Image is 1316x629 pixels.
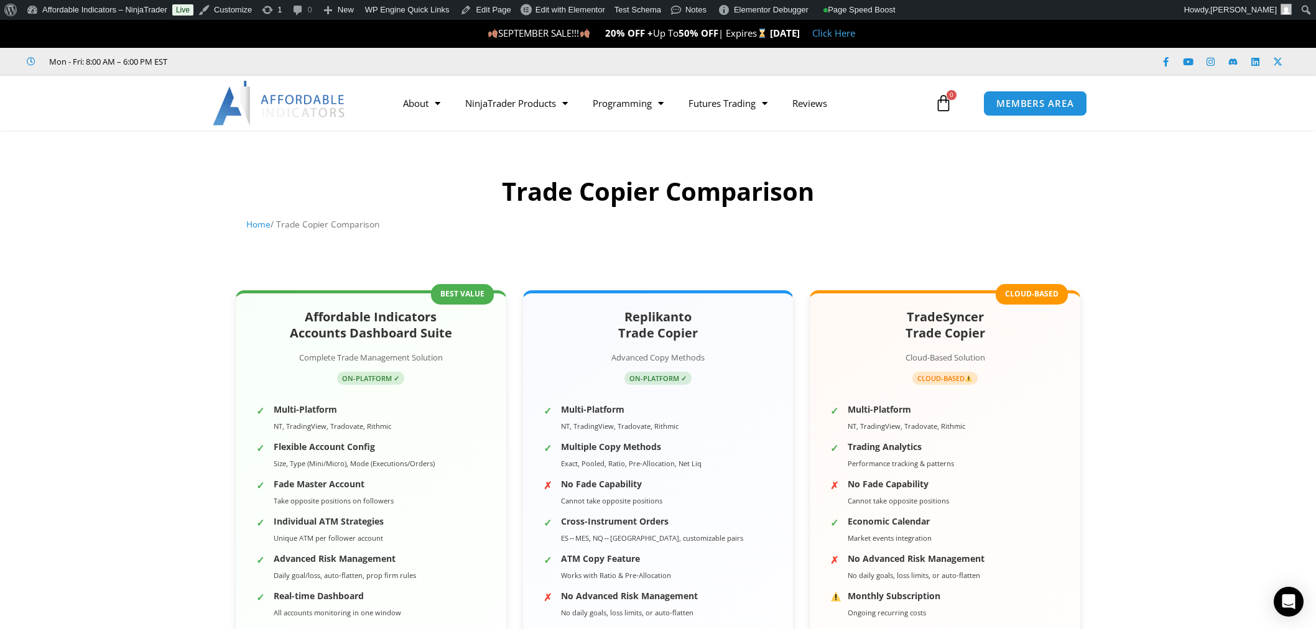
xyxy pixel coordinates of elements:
[246,216,1070,232] nav: Breadcrumb
[256,439,267,451] span: ✓
[544,477,555,488] span: ✗
[256,402,267,413] span: ✓
[947,90,957,100] span: 0
[561,421,679,431] small: NT, TradingView, Tradovate, Rithmic
[535,5,605,14] span: Edit with Elementor
[274,590,364,602] strong: Real-time Dashboard
[544,589,555,600] span: ✗
[848,553,985,564] strong: No Advanced Risk Management
[605,27,653,39] strong: 20% OFF +
[825,309,1065,341] h2: TradeSyncer Trade Copier
[758,29,767,38] img: ⌛
[580,89,676,117] a: Programming
[831,592,841,602] img: ⚠
[848,608,926,617] small: Ongoing recurring costs
[780,89,840,117] a: Reviews
[337,372,404,385] span: ON-PLATFORM ✓
[679,27,718,39] strong: 50% OFF
[274,441,375,452] strong: Flexible Account Config
[274,478,364,490] strong: Fade Master Account
[251,350,491,365] p: Complete Trade Management Solution
[539,309,778,341] h2: Replikanto Trade Copier
[624,372,692,385] span: ON-PLATFORM ✓
[830,477,841,488] span: ✗
[1210,5,1277,14] span: [PERSON_NAME]
[46,54,167,69] span: Mon - Fri: 8:00 AM – 6:00 PM EST
[848,571,980,580] small: No daily goals, loss limits, or auto-flatten
[453,89,580,117] a: NinjaTrader Products
[274,421,391,431] small: NT, TradingView, Tradovate, Rithmic
[185,55,371,68] iframe: Customer reviews powered by Trustpilot
[830,514,841,525] span: ✓
[274,571,416,580] small: Daily goal/loss, auto-flatten, prop firm rules
[812,27,855,39] a: Click Here
[848,533,932,543] small: Market events integration
[561,478,642,490] strong: No Fade Capability
[391,89,453,117] a: About
[544,514,555,525] span: ✓
[274,496,394,505] small: Take opposite positions on followers
[274,459,435,468] small: Size, Type (Mini/Micro), Mode (Executions/Orders)
[251,309,491,341] h2: Affordable Indicators Accounts Dashboard Suite
[580,29,590,38] img: 🍂
[830,402,841,413] span: ✓
[561,571,671,580] small: Works with Ratio & Pre-Allocation
[965,375,972,382] img: ⚠
[848,441,922,452] strong: Trading Analytics
[830,551,841,562] span: ✗
[274,533,383,543] small: Unique ATM per follower account
[848,590,940,602] strong: Monthly Subscription
[544,402,555,413] span: ✓
[274,515,384,527] strong: Individual ATM Strategies
[561,496,662,505] small: Cannot take opposite positions
[912,372,978,385] span: CLOUD-BASED
[172,4,193,16] a: Live
[848,403,911,415] strong: Multi-Platform
[561,590,698,602] strong: No Advanced Risk Management
[561,441,661,452] strong: Multiple Copy Methods
[848,496,949,505] small: Cannot take opposite positions
[256,589,267,600] span: ✓
[256,551,267,562] span: ✓
[848,478,929,490] strong: No Fade Capability
[213,81,346,126] img: LogoAI | Affordable Indicators – NinjaTrader
[825,350,1065,365] p: Cloud-Based Solution
[246,218,271,230] a: Home
[848,459,954,468] small: Performance tracking & patterns
[561,553,640,564] strong: ATM Copy Feature
[561,515,669,527] strong: Cross-Instrument Orders
[391,89,932,117] nav: Menu
[274,553,396,564] strong: Advanced Risk Management
[488,29,498,38] img: 🍂
[561,533,743,543] small: ES↔MES, NQ↔[GEOGRAPHIC_DATA], customizable pairs
[274,608,401,617] small: All accounts monitoring in one window
[246,174,1070,209] h1: Trade Copier Comparison
[770,27,800,39] strong: [DATE]
[848,421,965,431] small: NT, TradingView, Tradovate, Rithmic
[561,403,624,415] strong: Multi-Platform
[830,439,841,451] span: ✓
[996,99,1074,108] span: MEMBERS AREA
[544,551,555,562] span: ✓
[256,514,267,525] span: ✓
[544,439,555,451] span: ✓
[488,27,769,39] span: SEPTEMBER SALE!!! Up To | Expires
[256,477,267,488] span: ✓
[676,89,780,117] a: Futures Trading
[1274,587,1304,617] div: Open Intercom Messenger
[274,403,337,415] strong: Multi-Platform
[848,515,930,527] strong: Economic Calendar
[916,85,971,121] a: 0
[539,350,778,365] p: Advanced Copy Methods
[983,91,1087,116] a: MEMBERS AREA
[561,608,693,617] small: No daily goals, loss limits, or auto-flatten
[561,459,702,468] small: Exact, Pooled, Ratio, Pre-Allocation, Net Liq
